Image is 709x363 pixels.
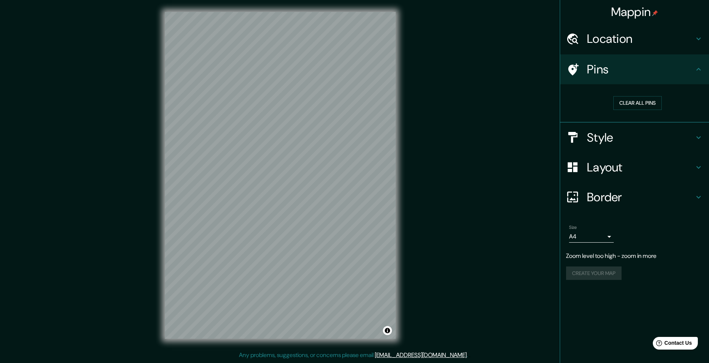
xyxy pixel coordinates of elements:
button: Toggle attribution [383,326,392,335]
img: pin-icon.png [652,10,658,16]
p: Any problems, suggestions, or concerns please email . [239,351,468,360]
canvas: Map [165,12,396,339]
iframe: Help widget launcher [643,334,701,355]
h4: Style [587,130,694,145]
div: A4 [569,231,614,243]
h4: Location [587,31,694,46]
div: Layout [560,152,709,182]
div: Border [560,182,709,212]
h4: Layout [587,160,694,175]
div: . [469,351,470,360]
a: [EMAIL_ADDRESS][DOMAIN_NAME] [375,351,467,359]
div: Location [560,24,709,54]
div: . [468,351,469,360]
h4: Border [587,190,694,205]
p: Zoom level too high - zoom in more [566,252,703,261]
h4: Mappin [611,4,658,19]
h4: Pins [587,62,694,77]
div: Pins [560,54,709,84]
label: Size [569,224,577,230]
div: Style [560,123,709,152]
button: Clear all pins [613,96,662,110]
